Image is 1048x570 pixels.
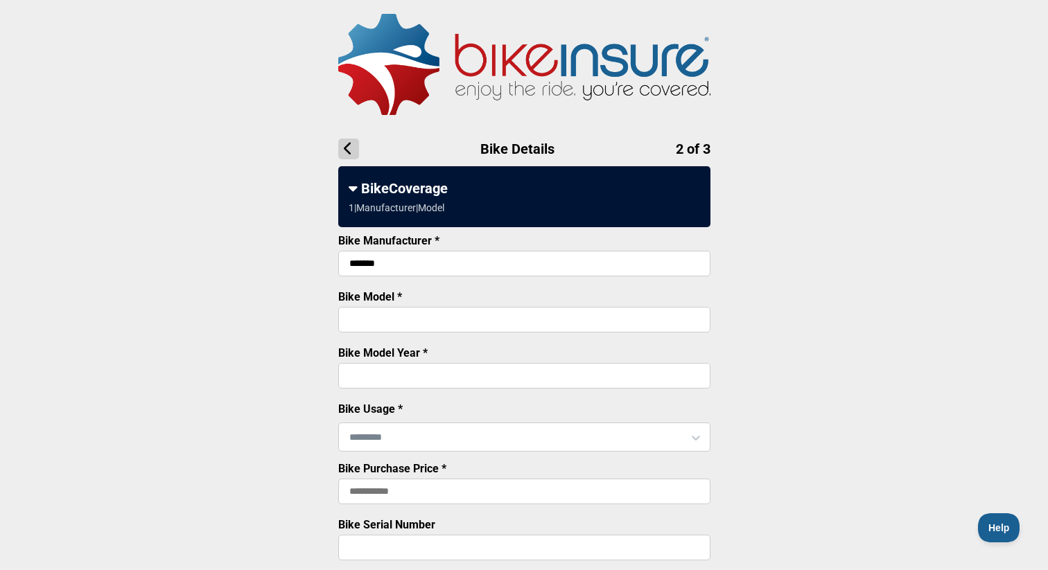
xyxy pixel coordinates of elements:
[338,139,710,159] h1: Bike Details
[338,234,439,247] label: Bike Manufacturer *
[349,202,444,213] div: 1 | Manufacturer | Model
[338,290,402,303] label: Bike Model *
[338,462,446,475] label: Bike Purchase Price *
[338,518,435,531] label: Bike Serial Number
[338,346,428,359] label: Bike Model Year *
[349,180,700,197] div: BikeCoverage
[338,402,403,416] label: Bike Usage *
[978,513,1020,542] iframe: Toggle Customer Support
[676,141,710,157] span: 2 of 3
